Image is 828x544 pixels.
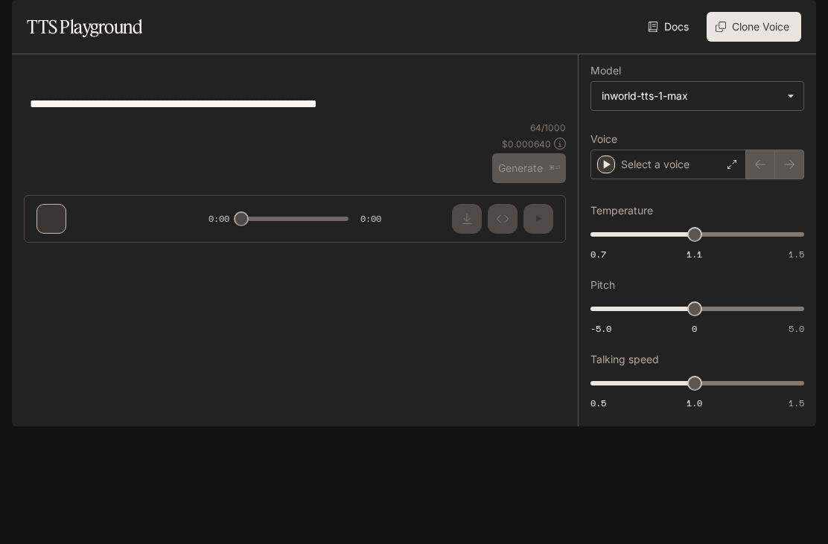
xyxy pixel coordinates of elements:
span: 5.0 [789,322,804,335]
span: -5.0 [590,322,611,335]
span: 0.5 [590,397,606,409]
button: open drawer [11,7,38,34]
span: 1.1 [687,248,702,260]
div: inworld-tts-1-max [591,82,803,110]
span: 1.5 [789,397,804,409]
p: 64 / 1000 [530,121,566,134]
span: 1.5 [789,248,804,260]
p: Model [590,65,621,76]
span: 0 [692,322,697,335]
a: Docs [645,12,695,42]
p: $ 0.000640 [502,138,551,150]
p: Voice [590,134,617,144]
span: 0.7 [590,248,606,260]
p: Talking speed [590,354,659,365]
p: Temperature [590,205,653,216]
button: Clone Voice [707,12,801,42]
p: Pitch [590,280,615,290]
p: Select a voice [621,157,690,172]
span: 1.0 [687,397,702,409]
div: inworld-tts-1-max [602,89,780,103]
h1: TTS Playground [27,12,142,42]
